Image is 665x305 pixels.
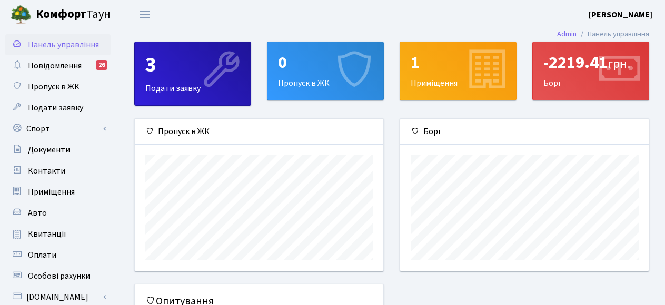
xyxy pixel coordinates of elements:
[28,81,80,93] span: Пропуск в ЖК
[134,42,251,106] a: 3Подати заявку
[5,139,111,160] a: Документи
[11,4,32,25] img: logo.png
[577,28,649,40] li: Панель управління
[36,6,111,24] span: Таун
[5,118,111,139] a: Спорт
[135,42,251,105] div: Подати заявку
[28,228,66,240] span: Квитанції
[589,9,652,21] b: [PERSON_NAME]
[28,270,90,282] span: Особові рахунки
[543,53,638,73] div: -2219.41
[541,23,665,45] nav: breadcrumb
[28,186,75,198] span: Приміщення
[400,42,517,100] a: 1Приміщення
[132,6,158,23] button: Переключити навігацію
[533,42,649,100] div: Борг
[28,165,65,177] span: Контакти
[267,42,384,100] a: 0Пропуск в ЖК
[267,42,383,100] div: Пропуск в ЖК
[411,53,505,73] div: 1
[5,181,111,202] a: Приміщення
[5,202,111,223] a: Авто
[135,119,383,145] div: Пропуск в ЖК
[96,60,107,70] div: 26
[28,60,82,72] span: Повідомлення
[28,207,47,219] span: Авто
[5,34,111,55] a: Панель управління
[36,6,86,23] b: Комфорт
[5,76,111,97] a: Пропуск в ЖК
[28,249,56,261] span: Оплати
[589,8,652,21] a: [PERSON_NAME]
[400,119,649,145] div: Борг
[28,144,70,156] span: Документи
[28,39,99,50] span: Панель управління
[5,97,111,118] a: Подати заявку
[5,266,111,287] a: Особові рахунки
[400,42,516,100] div: Приміщення
[557,28,577,39] a: Admin
[28,102,83,114] span: Подати заявку
[5,223,111,245] a: Квитанції
[5,55,111,76] a: Повідомлення26
[278,53,373,73] div: 0
[5,160,111,181] a: Контакти
[145,53,240,78] div: 3
[5,245,111,266] a: Оплати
